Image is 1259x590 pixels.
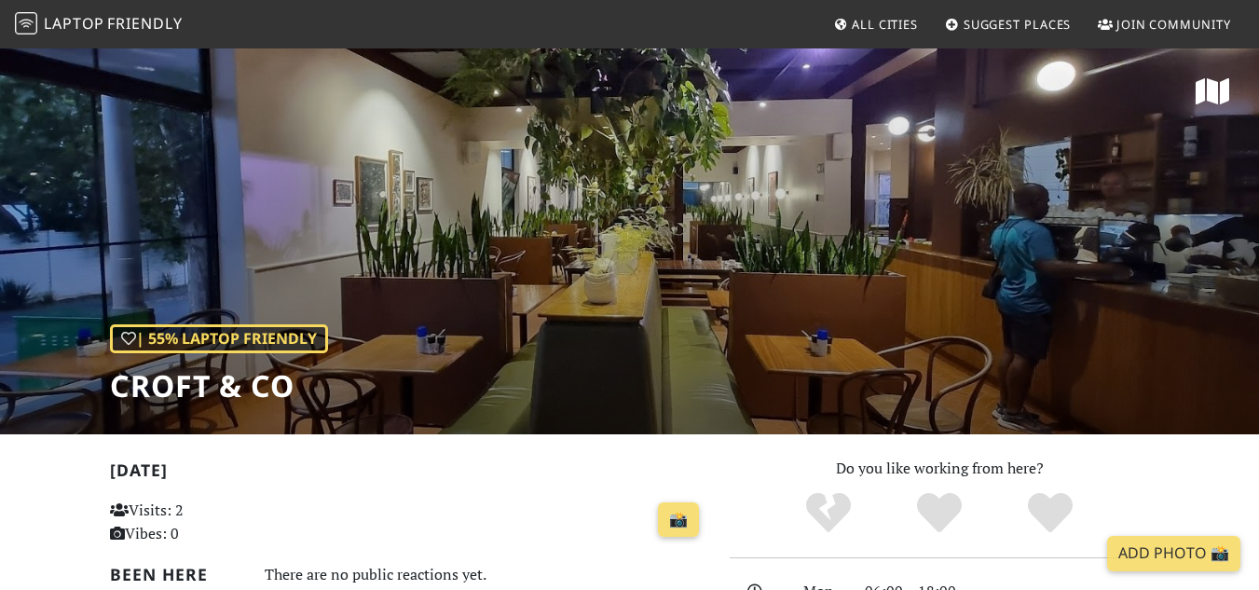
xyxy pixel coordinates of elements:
span: Laptop [44,13,104,34]
h2: Been here [110,565,242,584]
a: All Cities [826,7,925,41]
a: Suggest Places [937,7,1079,41]
p: Visits: 2 Vibes: 0 [110,499,294,546]
h1: Croft & co [110,368,328,404]
span: Suggest Places [964,16,1072,33]
div: There are no public reactions yet. [265,561,707,588]
span: Friendly [107,13,182,34]
div: Yes [884,490,995,537]
div: No [773,490,884,537]
a: LaptopFriendly LaptopFriendly [15,8,183,41]
span: Join Community [1116,16,1231,33]
span: All Cities [852,16,918,33]
h2: [DATE] [110,460,707,487]
img: LaptopFriendly [15,12,37,34]
div: | 55% Laptop Friendly [110,324,328,354]
div: Definitely! [994,490,1105,537]
p: Do you like working from here? [730,457,1150,481]
a: Add Photo 📸 [1107,536,1240,571]
a: 📸 [658,502,699,538]
a: Join Community [1090,7,1238,41]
